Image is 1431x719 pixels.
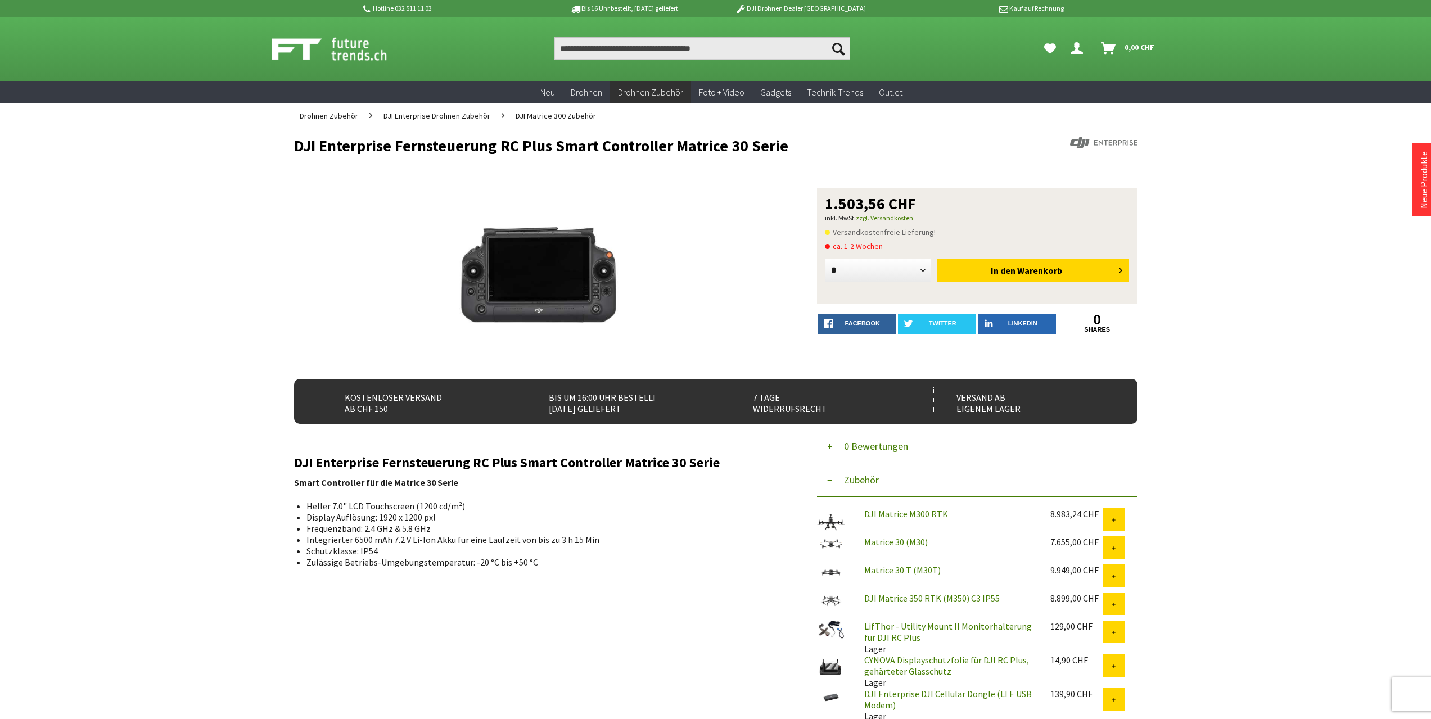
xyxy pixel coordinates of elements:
[825,196,916,211] span: 1.503,56 CHF
[540,87,555,98] span: Neu
[933,387,1113,415] div: Versand ab eigenem Lager
[306,534,774,545] li: Integrierter 6500 mAh 7.2 V Li-Ion Akku für eine Laufzeit von bis zu 3 h 15 Min
[730,387,909,415] div: 7 Tage Widerrufsrecht
[294,455,783,470] h2: DJI Enterprise Fernsteuerung RC Plus Smart Controller Matrice 30 Serie
[1008,320,1037,327] span: LinkedIn
[1125,38,1154,56] span: 0,00 CHF
[817,593,845,608] img: DJI Matrice 350 RTK (M350) C3 IP55
[817,508,845,536] img: DJI Matrice M300 RTK
[1058,314,1136,326] a: 0
[1066,37,1092,60] a: Dein Konto
[1096,37,1160,60] a: Warenkorb
[563,81,610,104] a: Drohnen
[1039,37,1062,60] a: Meine Favoriten
[362,2,537,15] p: Hotline 032 511 11 03
[937,259,1129,282] button: In den Warenkorb
[888,2,1064,15] p: Kauf auf Rechnung
[898,314,976,334] a: twitter
[618,87,683,98] span: Drohnen Zubehör
[799,81,871,104] a: Technik-Trends
[1050,688,1103,699] div: 139,90 CHF
[827,37,850,60] button: Suchen
[864,593,1000,604] a: DJI Matrice 350 RTK (M350) C3 IP55
[817,621,845,639] img: LifThor - Utility Mount II Monitorhalterung für DJI RC Plus
[554,37,850,60] input: Produkt, Marke, Kategorie, EAN, Artikelnummer…
[818,314,896,334] a: facebook
[825,225,936,239] span: Versandkostenfreie Lieferung!
[817,564,845,580] img: Matrice 30 T (M30T)
[752,81,799,104] a: Gadgets
[817,463,1137,497] button: Zubehör
[516,111,596,121] span: DJI Matrice 300 Zubehör
[879,87,902,98] span: Outlet
[864,508,948,519] a: DJI Matrice M300 RTK
[817,688,845,707] img: DJI Enterprise DJI Cellular Dongle (LTE USB Modem)
[699,87,744,98] span: Foto + Video
[825,239,883,253] span: ca. 1-2 Wochen
[1050,508,1103,519] div: 8.983,24 CHF
[864,688,1032,711] a: DJI Enterprise DJI Cellular Dongle (LTE USB Modem)
[978,314,1057,334] a: LinkedIn
[817,429,1137,463] button: 0 Bewertungen
[322,387,502,415] div: Kostenloser Versand ab CHF 150
[760,87,791,98] span: Gadgets
[1050,536,1103,548] div: 7.655,00 CHF
[991,265,1015,276] span: In den
[855,654,1041,688] div: Lager
[537,2,712,15] p: Bis 16 Uhr bestellt, [DATE] geliefert.
[294,103,364,128] a: Drohnen Zubehör
[855,621,1041,654] div: Lager
[825,211,1130,225] p: inkl. MwSt.
[1050,621,1103,632] div: 129,00 CHF
[807,87,863,98] span: Technik-Trends
[294,137,969,154] h1: DJI Enterprise Fernsteuerung RC Plus Smart Controller Matrice 30 Serie
[426,188,651,368] img: DJI Enterprise Fernsteuerung RC Plus Smart Controller Matrice 30 Serie
[306,512,774,523] li: Display Auflösung: 1920 x 1200 pxl
[691,81,752,104] a: Foto + Video
[306,500,774,512] li: Heller 7.0" LCD Touchscreen (1200 cd/m²)
[378,103,496,128] a: DJI Enterprise Drohnen Zubehör
[845,320,880,327] span: facebook
[1050,654,1103,666] div: 14,90 CHF
[272,35,412,63] img: Shop Futuretrends - zur Startseite wechseln
[864,564,941,576] a: Matrice 30 T (M30T)
[856,214,913,222] a: zzgl. Versandkosten
[871,81,910,104] a: Outlet
[510,103,602,128] a: DJI Matrice 300 Zubehör
[1017,265,1062,276] span: Warenkorb
[1058,326,1136,333] a: shares
[1070,137,1137,148] img: DJI Enterprise
[610,81,691,104] a: Drohnen Zubehör
[929,320,956,327] span: twitter
[864,621,1032,643] a: LifThor - Utility Mount II Monitorhalterung für DJI RC Plus
[1050,593,1103,604] div: 8.899,00 CHF
[1050,564,1103,576] div: 9.949,00 CHF
[571,87,602,98] span: Drohnen
[817,536,845,552] img: Matrice 30 (M30)
[864,654,1029,677] a: CYNOVA Displayschutzfolie für DJI RC Plus, gehärteter Glasschutz
[306,545,774,557] li: Schutzklasse: IP54
[306,523,774,534] li: Frequenzband: 2.4 GHz & 5.8 GHz
[817,654,845,682] img: CYNOVA Displayschutzfolie für DJI RC Plus, gehärteter Glasschutz
[712,2,888,15] p: DJI Drohnen Dealer [GEOGRAPHIC_DATA]
[1418,151,1429,209] a: Neue Produkte
[300,111,358,121] span: Drohnen Zubehör
[532,81,563,104] a: Neu
[526,387,705,415] div: Bis um 16:00 Uhr bestellt [DATE] geliefert
[383,111,490,121] span: DJI Enterprise Drohnen Zubehör
[864,536,928,548] a: Matrice 30 (M30)
[294,477,458,488] strong: Smart Controller für die Matrice 30 Serie
[306,557,774,568] li: Zulässige Betriebs-Umgebungstemperatur: -20 °C bis +50 °C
